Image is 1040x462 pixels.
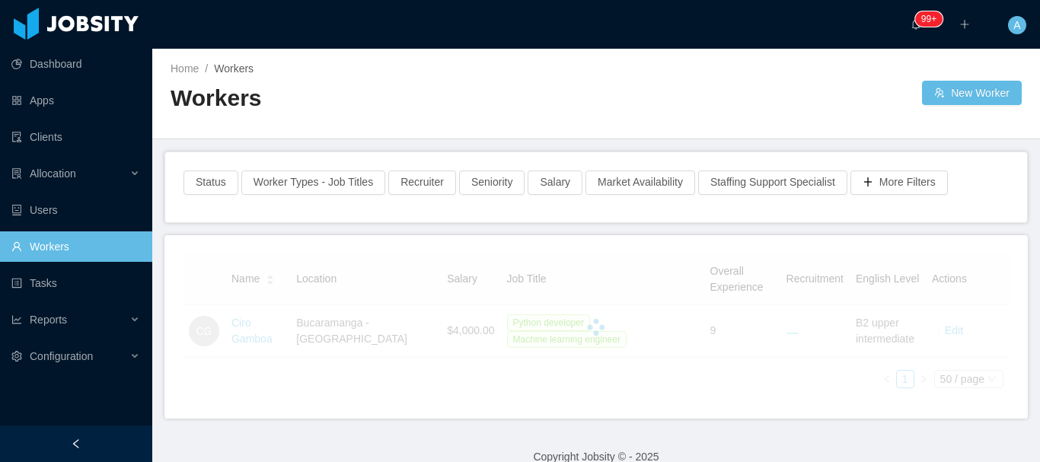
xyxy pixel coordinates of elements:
button: Status [183,170,238,195]
button: icon: plusMore Filters [850,170,948,195]
i: icon: plus [959,19,970,30]
i: icon: line-chart [11,314,22,325]
button: Salary [528,170,582,195]
button: Staffing Support Specialist [698,170,847,195]
a: Home [171,62,199,75]
span: Configuration [30,350,93,362]
i: icon: solution [11,168,22,179]
a: icon: pie-chartDashboard [11,49,140,79]
span: A [1013,16,1020,34]
a: icon: robotUsers [11,195,140,225]
a: icon: userWorkers [11,231,140,262]
a: icon: profileTasks [11,268,140,298]
button: Worker Types - Job Titles [241,170,385,195]
i: icon: setting [11,351,22,362]
button: Market Availability [585,170,695,195]
span: Workers [214,62,254,75]
i: icon: bell [911,19,921,30]
button: icon: usergroup-addNew Worker [922,81,1022,105]
a: icon: auditClients [11,122,140,152]
span: Reports [30,314,67,326]
button: Recruiter [388,170,456,195]
button: Seniority [459,170,525,195]
span: Allocation [30,167,76,180]
sup: 158 [915,11,943,27]
h2: Workers [171,83,596,114]
a: icon: appstoreApps [11,85,140,116]
span: / [205,62,208,75]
